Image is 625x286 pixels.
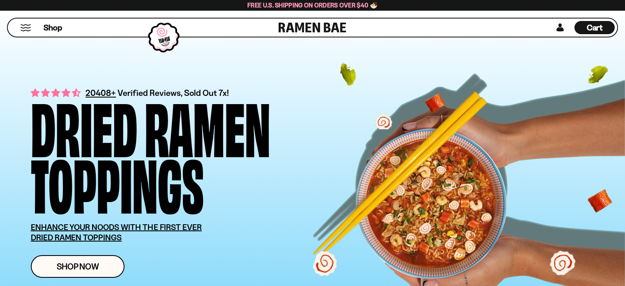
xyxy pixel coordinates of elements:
button: Mobile Menu Trigger [20,24,31,31]
div: Ramen [145,97,270,153]
u: ENHANCE YOUR NOODS WITH THE FIRST EVER DRIED RAMEN TOPPINGS [31,222,202,242]
span: Shop Now [57,262,99,271]
div: Dried [31,97,137,153]
span: Free U.S. Shipping on Orders over $40 🍜 [247,1,378,9]
span: Cart [587,23,603,33]
a: Shop [44,21,62,34]
div: Cart [574,19,615,37]
span: Shop [44,22,62,33]
div: Toppings [31,153,204,210]
a: Shop Now [31,255,125,278]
